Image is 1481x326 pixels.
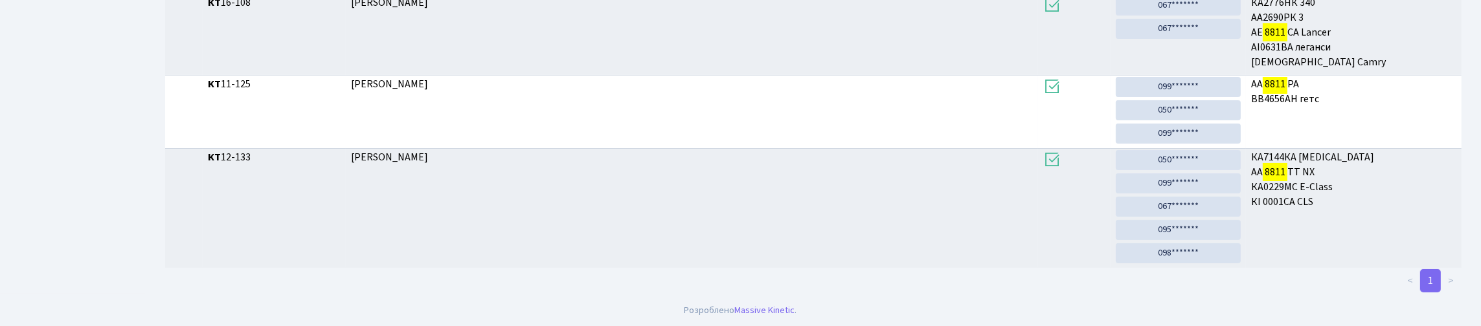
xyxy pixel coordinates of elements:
span: 12-133 [208,150,341,165]
b: КТ [208,150,221,164]
a: 1 [1420,269,1441,292]
mark: 8811 [1263,75,1287,93]
a: Massive Kinetic [735,303,795,317]
span: 11-125 [208,77,341,92]
span: [PERSON_NAME] [351,150,428,164]
mark: 8811 [1263,23,1287,41]
span: [PERSON_NAME] [351,77,428,91]
div: Розроблено . [684,303,797,318]
span: AA PA ВВ4656АН гетс [1251,77,1456,107]
span: КА7144КА [MEDICAL_DATA] АА ТТ NX КА0229МС E-Class КІ 0001СА CLS [1251,150,1456,209]
b: КТ [208,77,221,91]
mark: 8811 [1263,163,1287,181]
